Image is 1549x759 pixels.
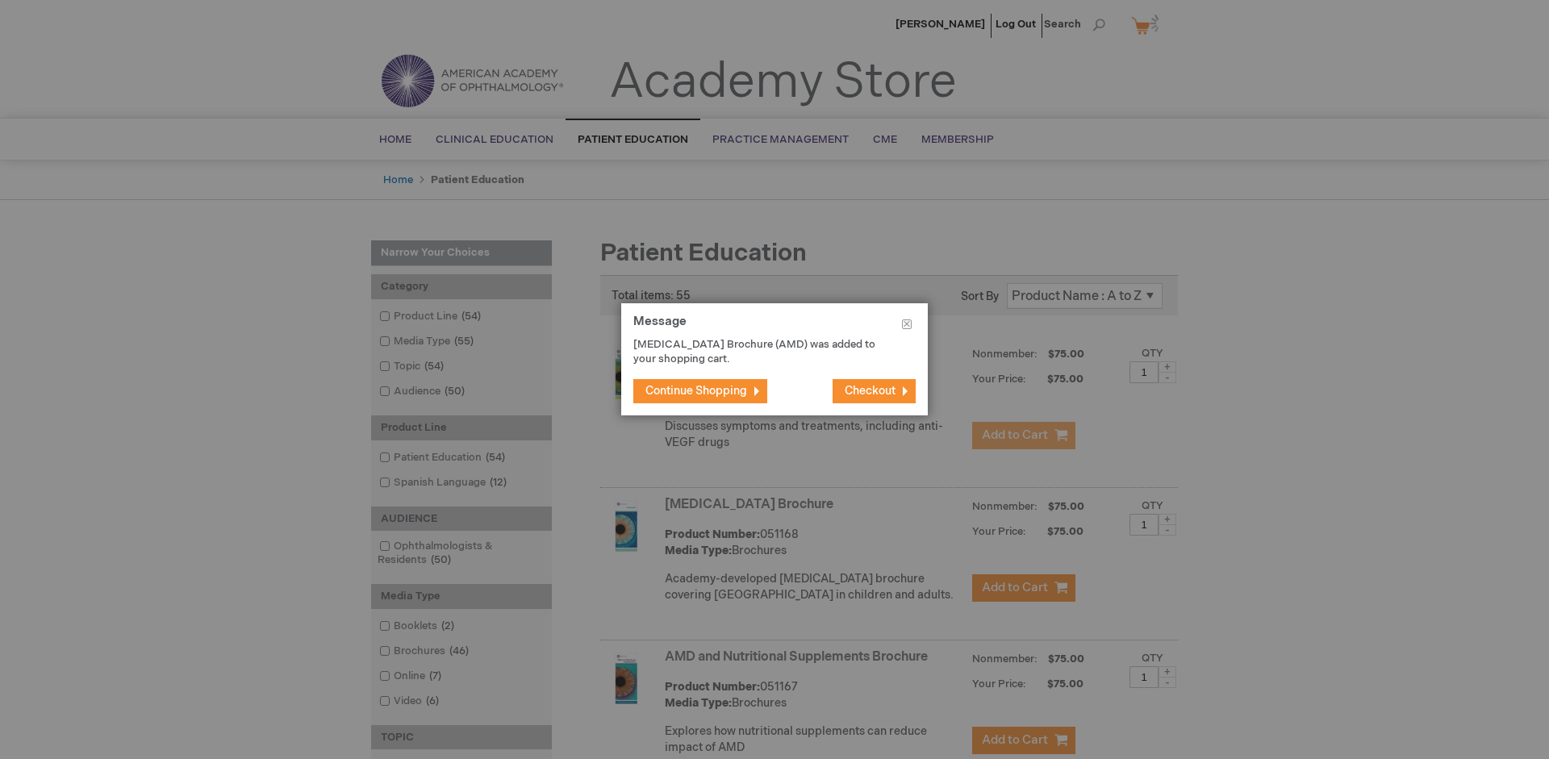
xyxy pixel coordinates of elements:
[633,315,916,337] h1: Message
[845,384,896,398] span: Checkout
[633,379,767,403] button: Continue Shopping
[833,379,916,403] button: Checkout
[633,337,891,367] p: [MEDICAL_DATA] Brochure (AMD) was added to your shopping cart.
[645,384,747,398] span: Continue Shopping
